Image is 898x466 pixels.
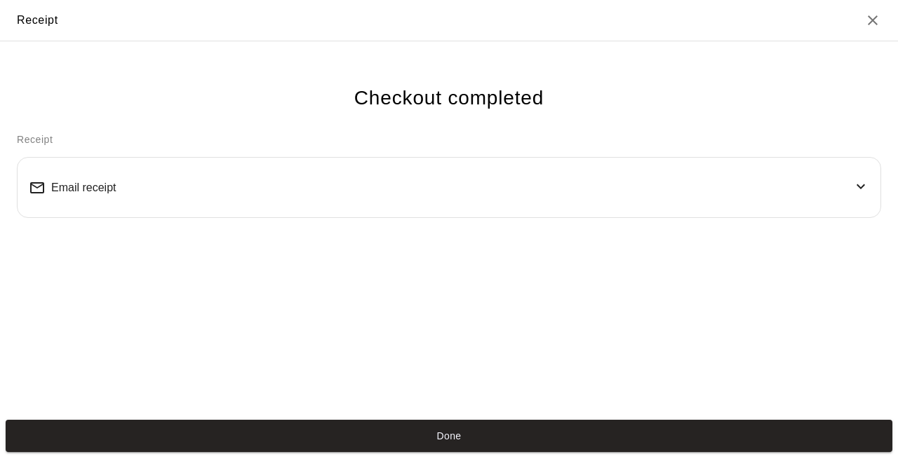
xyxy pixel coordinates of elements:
span: Email receipt [51,181,116,194]
button: Done [6,420,892,453]
button: Close [864,12,881,29]
div: Receipt [17,11,58,29]
p: Receipt [17,132,881,147]
h4: Checkout completed [354,86,544,111]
